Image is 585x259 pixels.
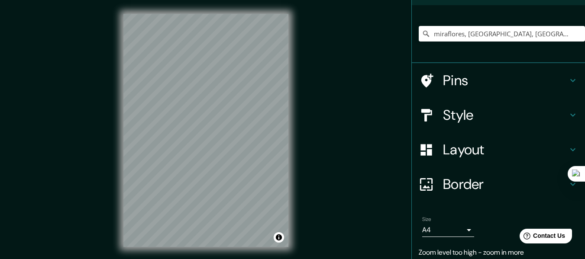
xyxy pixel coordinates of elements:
canvas: Map [123,14,288,247]
h4: Border [443,176,568,193]
div: Layout [412,132,585,167]
h4: Style [443,106,568,124]
p: Zoom level too high - zoom in more [419,247,578,258]
iframe: Help widget launcher [508,225,575,249]
button: Toggle attribution [274,232,284,243]
div: A4 [422,223,474,237]
div: Style [412,98,585,132]
input: Pick your city or area [419,26,585,42]
h4: Pins [443,72,568,89]
div: Border [412,167,585,201]
div: Pins [412,63,585,98]
label: Size [422,216,431,223]
h4: Layout [443,141,568,158]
